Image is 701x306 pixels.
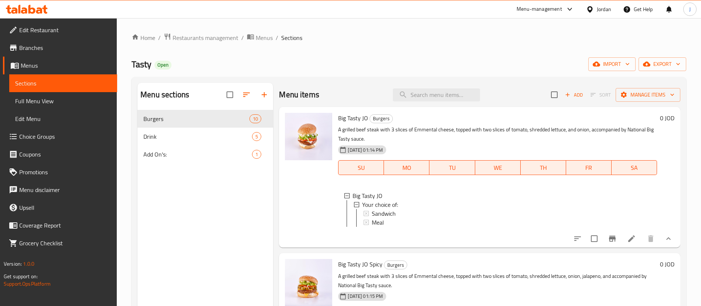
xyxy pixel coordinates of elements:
button: WE [475,160,521,175]
span: Meal [372,218,384,227]
span: SA [615,162,654,173]
button: Manage items [616,88,680,102]
span: Grocery Checklist [19,239,111,248]
span: Burgers [143,114,249,123]
span: export [644,60,680,69]
span: Open [154,62,171,68]
a: Support.OpsPlatform [4,279,51,289]
nav: breadcrumb [132,33,686,43]
button: SU [338,160,384,175]
span: TH [524,162,563,173]
span: Drink [143,132,252,141]
span: MO [387,162,426,173]
span: Promotions [19,168,111,176]
a: Menu disclaimer [3,181,117,199]
a: Choice Groups [3,128,117,145]
span: Sections [281,33,302,42]
button: Add [562,89,586,101]
span: Select to update [586,231,602,246]
span: Coupons [19,150,111,159]
span: Restaurants management [173,33,238,42]
li: / [276,33,278,42]
button: TU [429,160,475,175]
span: WE [478,162,518,173]
a: Coupons [3,145,117,163]
span: SU [341,162,381,173]
button: export [639,57,686,71]
span: Select section first [586,89,616,101]
span: Get support on: [4,272,38,281]
span: J [689,5,691,13]
span: Big Tasty JO Spicy [338,259,382,270]
span: Menus [21,61,111,70]
h6: 0 JOD [660,113,674,123]
nav: Menu sections [137,107,273,166]
span: Branches [19,43,111,52]
div: Open [154,61,171,70]
p: A grilled beef steak with 3 slices of Emmental cheese, topped with two slices of tomato, shredded... [338,272,657,290]
button: TH [521,160,566,175]
button: delete [642,230,660,248]
div: items [252,132,261,141]
div: Burgers [384,260,407,269]
a: Branches [3,39,117,57]
h2: Menu sections [140,89,189,100]
span: Menu disclaimer [19,185,111,194]
span: 5 [252,133,261,140]
a: Coverage Report [3,216,117,234]
h2: Menu items [279,89,319,100]
a: Menus [3,57,117,74]
button: SA [612,160,657,175]
img: Big Tasty JO [285,113,332,160]
span: 1.0.0 [23,259,34,269]
div: Add On's:1 [137,145,273,163]
span: TU [432,162,472,173]
li: / [158,33,161,42]
div: Jordan [597,5,611,13]
a: Upsell [3,199,117,216]
button: import [588,57,636,71]
span: Tasty [132,56,152,73]
div: items [249,114,261,123]
span: Sandwich [372,209,396,218]
p: A grilled beef steak with 3 slices of Emmental cheese, topped with two slices of tomato, shredded... [338,125,657,144]
a: Full Menu View [9,92,117,110]
span: Menus [256,33,273,42]
a: Grocery Checklist [3,234,117,252]
span: Big Tasty JO [338,112,368,124]
a: Edit menu item [627,234,636,243]
button: Add section [255,86,273,104]
span: Upsell [19,203,111,212]
a: Menus [247,33,273,43]
span: FR [569,162,609,173]
span: [DATE] 01:15 PM [345,293,386,300]
button: FR [566,160,612,175]
span: 1 [252,151,261,158]
div: Burgers10 [137,110,273,128]
span: Add item [562,89,586,101]
span: Manage items [622,90,674,100]
span: Burgers [370,114,392,123]
h6: 0 JOD [660,259,674,269]
li: / [241,33,244,42]
span: [DATE] 01:14 PM [345,147,386,154]
svg: Show Choices [664,234,673,243]
span: Add [564,91,584,99]
input: search [393,88,480,101]
span: Full Menu View [15,97,111,105]
div: Drink5 [137,128,273,145]
span: Version: [4,259,22,269]
span: Edit Restaurant [19,26,111,34]
button: MO [384,160,429,175]
div: Menu-management [517,5,562,14]
span: Your choice of: [362,200,398,209]
span: Sort sections [238,86,255,104]
span: Burgers [384,261,407,269]
div: items [252,150,261,159]
span: Add On's: [143,150,252,159]
a: Sections [9,74,117,92]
